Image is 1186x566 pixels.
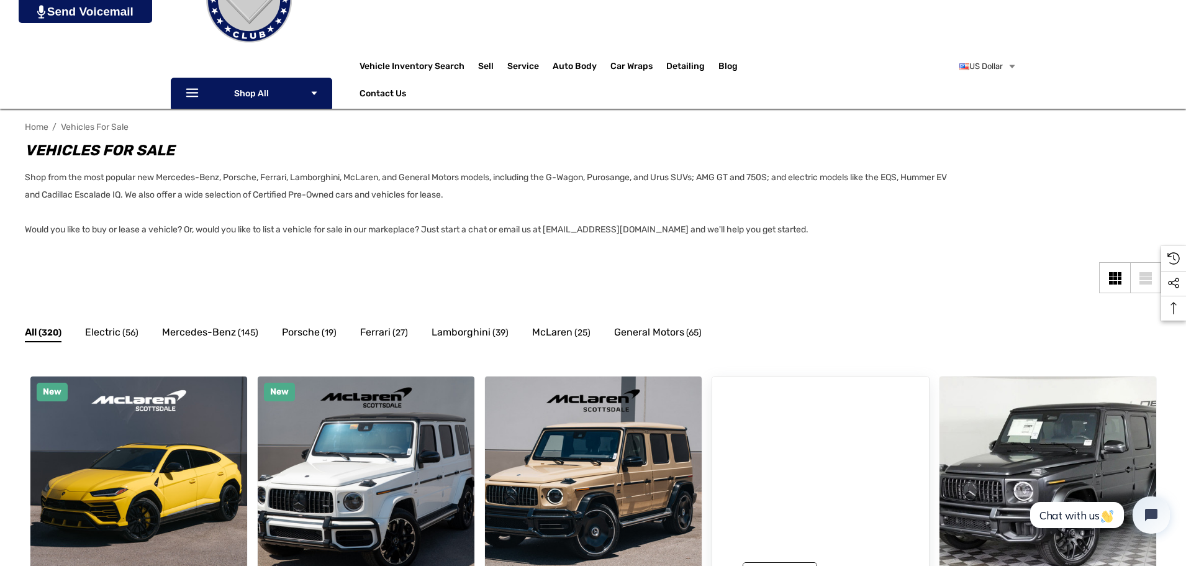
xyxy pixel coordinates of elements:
a: Button Go To Sub Category Porsche [282,324,337,344]
a: Button Go To Sub Category Ferrari [360,324,408,344]
a: Sell [478,54,507,79]
a: Auto Body [553,54,610,79]
span: Porsche [282,324,320,340]
h1: Vehicles For Sale [25,139,956,162]
span: (27) [392,325,408,341]
span: Sell [478,61,494,75]
span: New [270,386,289,397]
a: Service [507,54,553,79]
a: Detailing [666,54,718,79]
svg: Top [1161,302,1186,314]
span: Car Wraps [610,61,653,75]
a: Vehicles For Sale [61,122,129,132]
svg: Social Media [1167,277,1180,290]
span: (56) [122,325,138,341]
svg: Recently Viewed [1167,252,1180,265]
a: USD [959,54,1016,79]
a: Home [25,122,48,132]
span: Service [507,61,539,75]
svg: Icon Arrow Down [310,89,319,98]
span: Lamborghini [432,324,491,340]
a: Button Go To Sub Category Lamborghini [432,324,509,344]
a: Button Go To Sub Category Mercedes-Benz [162,324,258,344]
span: Auto Body [553,61,597,75]
a: Blog [718,61,738,75]
span: (25) [574,325,591,341]
span: McLaren [532,324,573,340]
a: Button Go To Sub Category General Motors [614,324,702,344]
span: (320) [38,325,61,341]
p: Shop All [171,78,332,109]
a: Button Go To Sub Category Electric [85,324,138,344]
p: Shop from the most popular new Mercedes-Benz, Porsche, Ferrari, Lamborghini, McLaren, and General... [25,169,956,239]
a: Car Wraps [610,54,666,79]
span: Detailing [666,61,705,75]
span: (19) [322,325,337,341]
nav: Breadcrumb [25,116,1161,138]
span: General Motors [614,324,684,340]
a: Contact Us [360,88,406,102]
a: Vehicle Inventory Search [360,61,464,75]
span: New [43,386,61,397]
span: (65) [686,325,702,341]
span: (39) [492,325,509,341]
iframe: Tidio Chat [1016,486,1180,544]
svg: Icon Line [184,86,203,101]
img: PjwhLS0gR2VuZXJhdG9yOiBHcmF2aXQuaW8gLS0+PHN2ZyB4bWxucz0iaHR0cDovL3d3dy53My5vcmcvMjAwMC9zdmciIHhtb... [37,5,45,19]
a: Grid View [1099,262,1130,293]
span: (145) [238,325,258,341]
span: Mercedes-Benz [162,324,236,340]
span: All [25,324,37,340]
a: Button Go To Sub Category McLaren [532,324,591,344]
a: List View [1130,262,1161,293]
span: Ferrari [360,324,391,340]
span: Electric [85,324,120,340]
